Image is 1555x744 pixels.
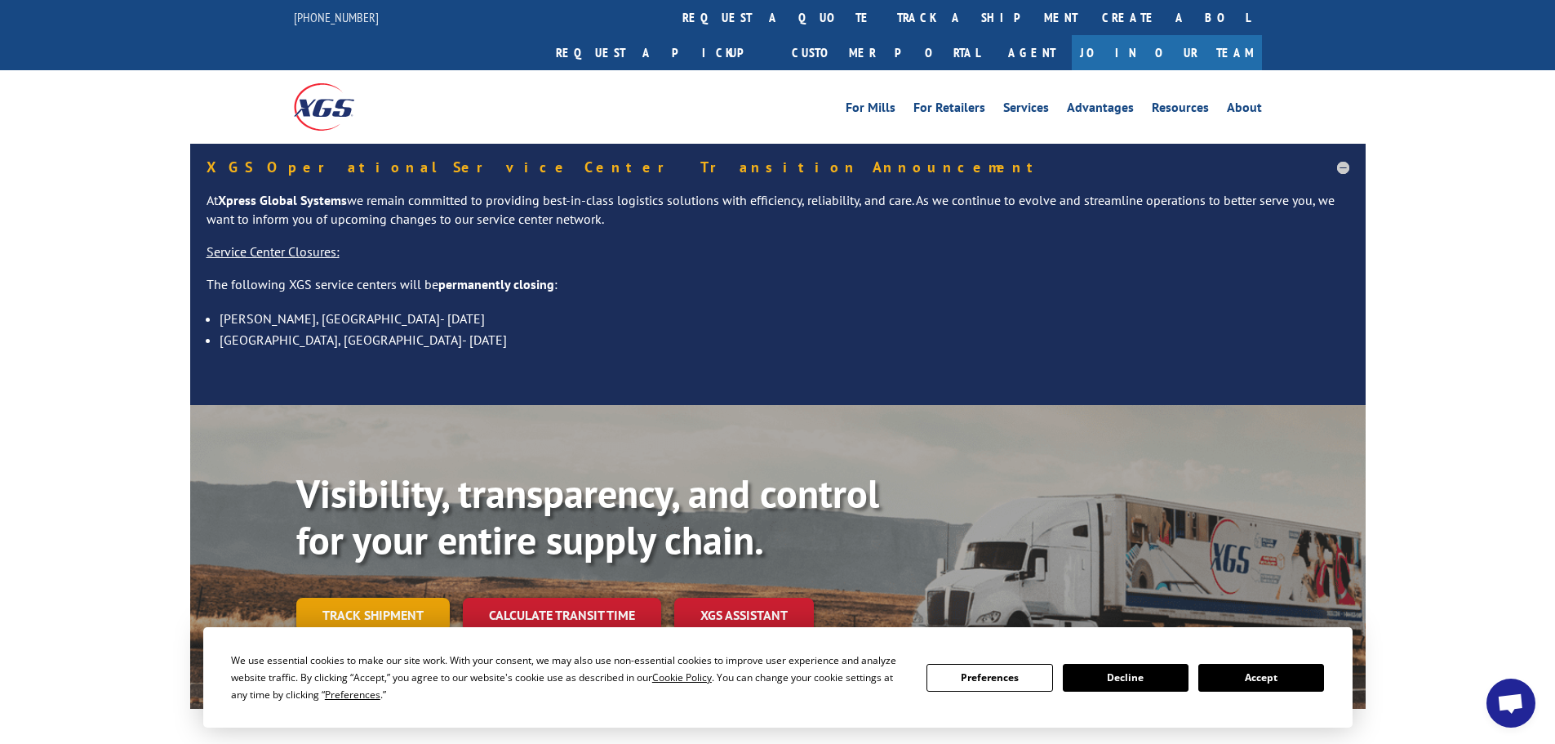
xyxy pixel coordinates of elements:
[1227,101,1262,119] a: About
[652,670,712,684] span: Cookie Policy
[1486,679,1535,728] a: Open chat
[544,35,780,70] a: Request a pickup
[992,35,1072,70] a: Agent
[220,308,1349,329] li: [PERSON_NAME], [GEOGRAPHIC_DATA]- [DATE]
[780,35,992,70] a: Customer Portal
[203,627,1353,728] div: Cookie Consent Prompt
[231,652,907,703] div: We use essential cookies to make our site work. With your consent, we may also use non-essential ...
[294,9,379,25] a: [PHONE_NUMBER]
[674,598,814,633] a: XGS ASSISTANT
[325,688,380,702] span: Preferences
[926,664,1052,692] button: Preferences
[438,276,554,292] strong: permanently closing
[1067,101,1134,119] a: Advantages
[207,275,1349,308] p: The following XGS service centers will be :
[296,598,450,632] a: Track shipment
[1152,101,1209,119] a: Resources
[296,468,879,566] b: Visibility, transparency, and control for your entire supply chain.
[207,160,1349,175] h5: XGS Operational Service Center Transition Announcement
[218,192,347,208] strong: Xpress Global Systems
[1198,664,1324,692] button: Accept
[463,598,661,633] a: Calculate transit time
[220,329,1349,350] li: [GEOGRAPHIC_DATA], [GEOGRAPHIC_DATA]- [DATE]
[207,191,1349,243] p: At we remain committed to providing best-in-class logistics solutions with efficiency, reliabilit...
[1003,101,1049,119] a: Services
[1072,35,1262,70] a: Join Our Team
[1063,664,1188,692] button: Decline
[846,101,895,119] a: For Mills
[913,101,985,119] a: For Retailers
[207,243,340,260] u: Service Center Closures:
